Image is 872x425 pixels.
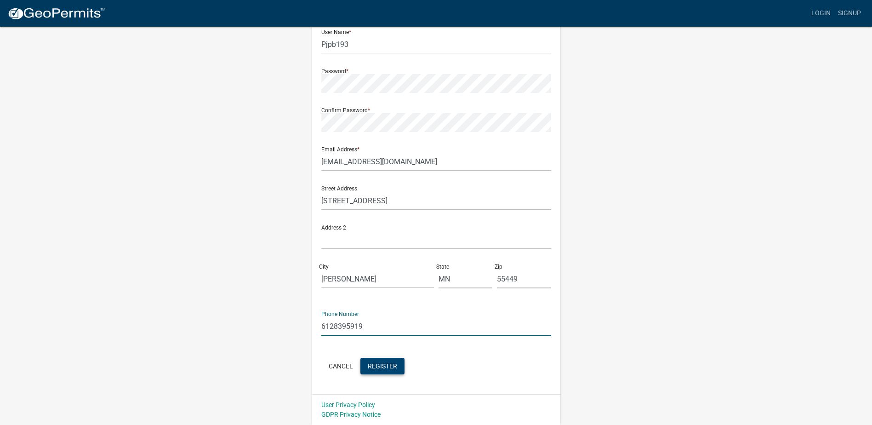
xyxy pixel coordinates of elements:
[321,411,381,418] a: GDPR Privacy Notice
[368,362,397,369] span: Register
[321,358,360,374] button: Cancel
[321,401,375,408] a: User Privacy Policy
[808,5,834,22] a: Login
[360,358,405,374] button: Register
[834,5,865,22] a: Signup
